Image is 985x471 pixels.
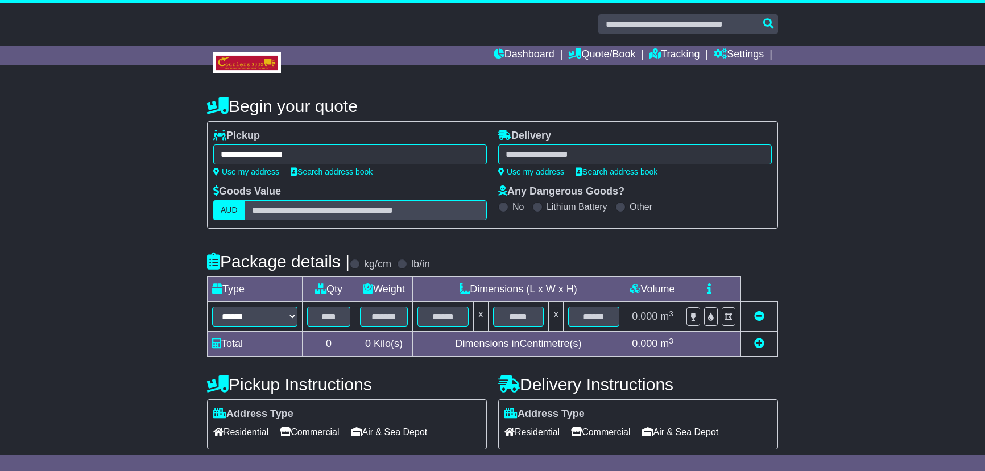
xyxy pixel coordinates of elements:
h4: Begin your quote [207,97,778,115]
td: x [549,302,564,332]
a: Remove this item [754,311,764,322]
a: Use my address [213,167,279,176]
span: Air & Sea Depot [642,423,719,441]
label: AUD [213,200,245,220]
span: 0.000 [632,338,657,349]
label: Other [630,201,652,212]
td: Dimensions (L x W x H) [412,277,624,302]
a: Tracking [649,46,700,65]
span: Air & Sea Depot [351,423,428,441]
td: Dimensions in Centimetre(s) [412,332,624,357]
span: Commercial [280,423,339,441]
a: Search address book [576,167,657,176]
span: Residential [504,423,560,441]
label: Address Type [213,408,293,420]
td: Total [208,332,303,357]
label: Address Type [504,408,585,420]
h4: Package details | [207,252,350,271]
h4: Delivery Instructions [498,375,778,394]
label: lb/in [411,258,430,271]
td: 0 [303,332,355,357]
td: Qty [303,277,355,302]
td: x [473,302,488,332]
label: Goods Value [213,185,281,198]
span: Residential [213,423,268,441]
a: Settings [714,46,764,65]
td: Weight [355,277,413,302]
label: No [512,201,524,212]
sup: 3 [669,337,673,345]
a: Search address book [291,167,373,176]
span: m [660,338,673,349]
label: kg/cm [364,258,391,271]
span: 0.000 [632,311,657,322]
a: Add new item [754,338,764,349]
span: Commercial [571,423,630,441]
label: Pickup [213,130,260,142]
td: Volume [624,277,681,302]
label: Delivery [498,130,551,142]
sup: 3 [669,309,673,318]
span: m [660,311,673,322]
td: Kilo(s) [355,332,413,357]
a: Use my address [498,167,564,176]
h4: Pickup Instructions [207,375,487,394]
label: Lithium Battery [547,201,607,212]
a: Quote/Book [568,46,635,65]
span: 0 [365,338,371,349]
td: Type [208,277,303,302]
a: Dashboard [494,46,554,65]
label: Any Dangerous Goods? [498,185,624,198]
